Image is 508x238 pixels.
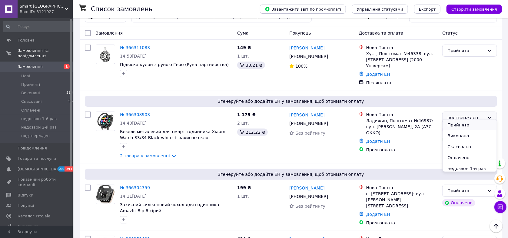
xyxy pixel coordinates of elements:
a: Додати ЕН [366,139,390,144]
span: Створити замовлення [451,7,497,12]
span: Експорт [419,7,436,12]
span: 28 [58,166,65,172]
button: Управління статусами [352,5,408,14]
li: Прийнято [443,119,497,130]
span: [DEMOGRAPHIC_DATA] [18,166,62,172]
button: Експорт [414,5,441,14]
a: [PERSON_NAME] [289,185,324,191]
span: Завантажити звіт по пром-оплаті [265,6,341,12]
span: Повідомлення [18,146,47,151]
span: Прийняті [21,82,40,87]
div: 30.21 ₴ [237,62,265,69]
span: Товари та послуги [18,156,56,161]
div: подтвержден [447,114,485,121]
a: [PERSON_NAME] [289,45,324,51]
a: Створити замовлення [440,6,502,11]
span: 100% [295,64,307,69]
span: 966 [68,99,75,104]
div: Хуст, Поштомат №46338: вул. [STREET_ADDRESS] (2000 Універсам) [366,51,437,69]
div: [PHONE_NUMBER] [288,52,329,61]
span: 3959 [66,90,75,96]
span: Згенеруйте або додайте ЕН у замовлення, щоб отримати оплату [87,171,495,177]
span: Показники роботи компанії [18,177,56,188]
span: Замовлення [18,64,43,69]
div: Нова Пошта [366,45,437,51]
span: 14:40[DATE] [120,121,147,126]
div: 212.22 ₴ [237,129,267,136]
span: Покупець [289,31,311,35]
span: Smart City Mall [20,4,65,9]
span: Без рейтингу [295,131,325,136]
li: Виконано [443,130,497,141]
input: Пошук [3,21,75,32]
div: с. [STREET_ADDRESS]: вул. [PERSON_NAME][STREET_ADDRESS] [366,191,437,209]
span: Головна [18,38,35,43]
div: Післяплата [366,80,437,86]
a: № 366304359 [120,185,150,190]
a: Захисний силіконовий чохол для годинника Amazfit Bip 6 сірий [120,202,219,213]
span: недозвон 2-й раз [21,125,57,130]
button: Наверх [490,220,503,233]
div: Ладижин, Поштомат №46987: вул. [PERSON_NAME], 2А (АЗС ОККО) [366,118,437,136]
span: Доставка та оплата [359,31,403,35]
button: Створити замовлення [447,5,502,14]
div: Пром-оплата [366,147,437,153]
a: 2 товара у замовленні [120,153,170,158]
span: 149 ₴ [237,45,251,50]
button: Завантажити звіт по пром-оплаті [260,5,346,14]
span: Відгуки [18,193,33,198]
span: Без рейтингу [295,204,325,209]
img: Фото товару [96,185,115,204]
div: [PHONE_NUMBER] [288,119,329,128]
h1: Список замовлень [91,5,152,13]
div: Пром-оплата [366,220,437,226]
span: Каталог ProSale [18,213,50,219]
span: недозвон 1-й раз [21,116,57,122]
a: № 366308903 [120,112,150,117]
div: Оплачено [442,199,475,206]
span: 1 [64,64,70,69]
span: Управління статусами [357,7,403,12]
span: Замовлення та повідомлення [18,48,73,59]
li: недозвон 1-й раз [443,163,497,174]
div: Прийнято [447,187,485,194]
span: Замовлення [96,31,123,35]
span: 2 шт. [237,121,249,126]
span: Оплачені [21,108,40,113]
span: 99+ [65,166,75,172]
div: Нова Пошта [366,112,437,118]
span: 1 179 ₴ [237,112,256,117]
span: Статус [442,31,458,35]
a: Додати ЕН [366,72,390,77]
span: 199 ₴ [237,185,251,190]
span: Cума [237,31,248,35]
span: Скасовані [21,99,42,104]
li: Оплачено [443,152,497,163]
button: Чат з покупцем [494,201,506,213]
a: [PERSON_NAME] [289,112,324,118]
a: Додати ЕН [366,212,390,217]
span: подтвержден [21,133,50,139]
img: Фото товару [96,112,115,131]
a: Підвіска кулон з руною Гебо (Руна партнерства) [120,62,229,67]
img: Фото товару [97,45,114,64]
a: № 366311083 [120,45,150,50]
span: Аналітика [18,224,38,229]
div: Ваш ID: 3121927 [20,9,73,15]
span: Покупці [18,203,34,208]
span: 1 шт. [237,194,249,199]
span: 14:53[DATE] [120,54,147,59]
div: [PHONE_NUMBER] [288,192,329,201]
span: Згенеруйте або додайте ЕН у замовлення, щоб отримати оплату [87,98,495,104]
a: Безель металевий для смарт годинника Xiaomi Watch S3/S4 Black-white + захисне скло [120,129,227,140]
a: Фото товару [96,45,115,64]
span: Нові [21,73,30,79]
div: Прийнято [447,47,485,54]
span: 1 шт. [237,54,249,59]
span: 14:11[DATE] [120,194,147,199]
